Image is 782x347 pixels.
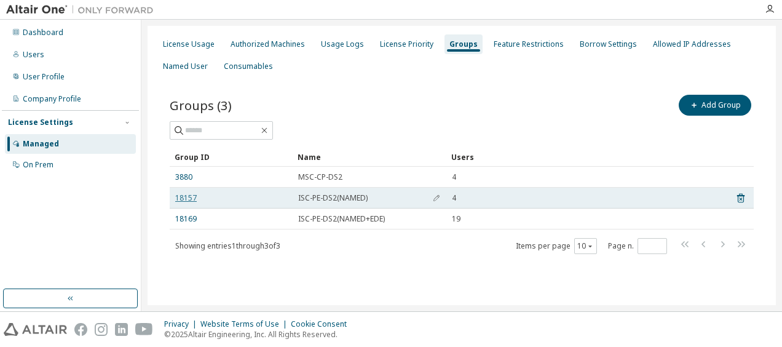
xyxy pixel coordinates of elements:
img: linkedin.svg [115,323,128,336]
span: 4 [452,193,456,203]
div: Named User [163,62,208,71]
div: Consumables [224,62,273,71]
span: 4 [452,172,456,182]
span: Groups (3) [170,97,232,114]
div: Privacy [164,319,200,329]
div: Group ID [175,147,288,167]
img: instagram.svg [95,323,108,336]
span: ISC-PE-DS2(NAMED) [298,193,368,203]
div: Usage Logs [321,39,364,49]
a: 3880 [175,172,192,182]
a: 18157 [175,193,197,203]
div: Company Profile [23,94,81,104]
span: Page n. [608,238,667,254]
div: License Priority [380,39,433,49]
div: License Usage [163,39,215,49]
div: Dashboard [23,28,63,38]
div: Groups [449,39,478,49]
img: altair_logo.svg [4,323,67,336]
div: Borrow Settings [580,39,637,49]
span: Showing entries 1 through 3 of 3 [175,241,280,251]
div: License Settings [8,118,73,127]
div: Website Terms of Use [200,319,291,329]
img: youtube.svg [135,323,153,336]
span: MSC-CP-DS2 [298,172,342,182]
div: Name [298,147,441,167]
div: Allowed IP Addresses [653,39,731,49]
button: 10 [577,241,594,251]
div: On Prem [23,160,53,170]
span: 19 [452,214,460,224]
a: 18169 [175,214,197,224]
p: © 2025 Altair Engineering, Inc. All Rights Reserved. [164,329,354,340]
div: Cookie Consent [291,319,354,329]
img: facebook.svg [74,323,87,336]
div: User Profile [23,72,65,82]
div: Users [23,50,44,60]
div: Users [451,147,719,167]
img: Altair One [6,4,160,16]
span: Items per page [516,238,597,254]
button: Add Group [679,95,751,116]
div: Feature Restrictions [494,39,564,49]
div: Authorized Machines [231,39,305,49]
span: ISC-PE-DS2(NAMED+EDE) [298,214,385,224]
div: Managed [23,139,59,149]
